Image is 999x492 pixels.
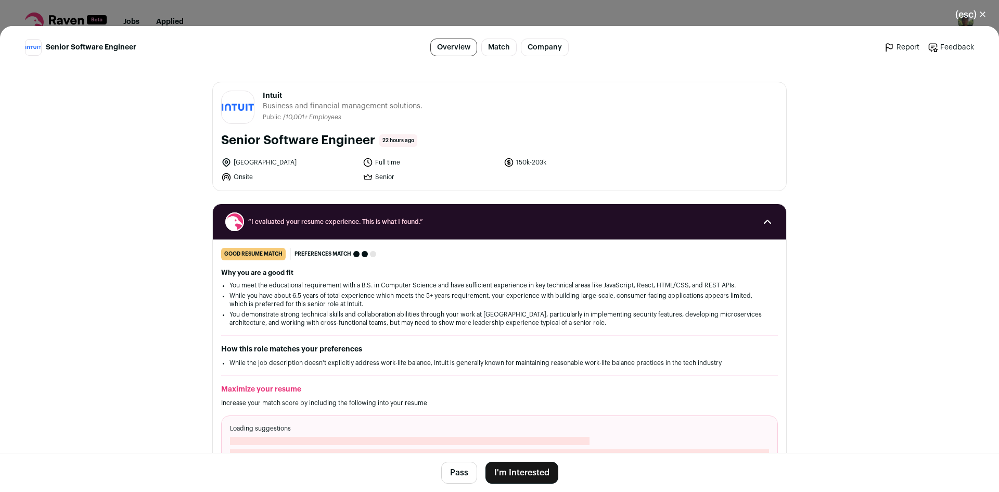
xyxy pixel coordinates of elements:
h2: How this role matches your preferences [221,344,778,355]
a: Report [884,42,919,53]
h2: Why you are a good fit [221,269,778,277]
button: Pass [441,462,477,484]
li: You meet the educational requirement with a B.S. in Computer Science and have sufficient experien... [229,281,770,289]
img: 063e6e21db467e0fea59c004443fc3bf10cf4ada0dac12847339c93fdb63647b.png [25,46,41,49]
a: Match [481,39,517,56]
a: Company [521,39,569,56]
div: Loading suggestions [221,415,778,479]
li: Senior [363,172,498,182]
img: 063e6e21db467e0fea59c004443fc3bf10cf4ada0dac12847339c93fdb63647b.png [222,104,254,110]
span: Intuit [263,91,422,101]
span: 22 hours ago [379,134,417,147]
li: [GEOGRAPHIC_DATA] [221,157,356,168]
li: 150k-203k [504,157,639,168]
span: “I evaluated your resume experience. This is what I found.” [248,218,751,226]
div: good resume match [221,248,286,260]
li: Full time [363,157,498,168]
li: While you have about 6.5 years of total experience which meets the 5+ years requirement, your exp... [229,292,770,308]
p: Increase your match score by including the following into your resume [221,399,778,407]
li: / [283,113,341,121]
button: Close modal [943,3,999,26]
li: While the job description doesn't explicitly address work-life balance, Intuit is generally known... [229,359,770,367]
h1: Senior Software Engineer [221,132,375,149]
h2: Maximize your resume [221,384,778,395]
span: 10,001+ Employees [286,114,341,120]
li: Onsite [221,172,356,182]
li: You demonstrate strong technical skills and collaboration abilities through your work at [GEOGRAP... [229,310,770,327]
li: Public [263,113,283,121]
a: Feedback [928,42,974,53]
span: Senior Software Engineer [46,42,136,53]
span: Preferences match [294,249,351,259]
button: I'm Interested [485,462,558,484]
a: Overview [430,39,477,56]
span: Business and financial management solutions. [263,101,422,111]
